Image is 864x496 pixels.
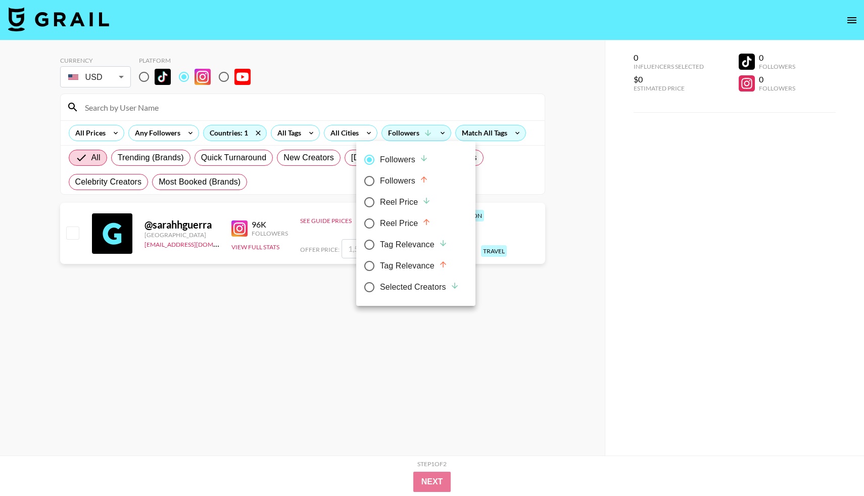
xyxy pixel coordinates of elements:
[380,217,431,230] div: Reel Price
[380,154,428,166] div: Followers
[380,196,431,208] div: Reel Price
[380,260,448,272] div: Tag Relevance
[380,175,428,187] div: Followers
[380,239,448,251] div: Tag Relevance
[380,281,459,293] div: Selected Creators
[813,445,852,484] iframe: Drift Widget Chat Controller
